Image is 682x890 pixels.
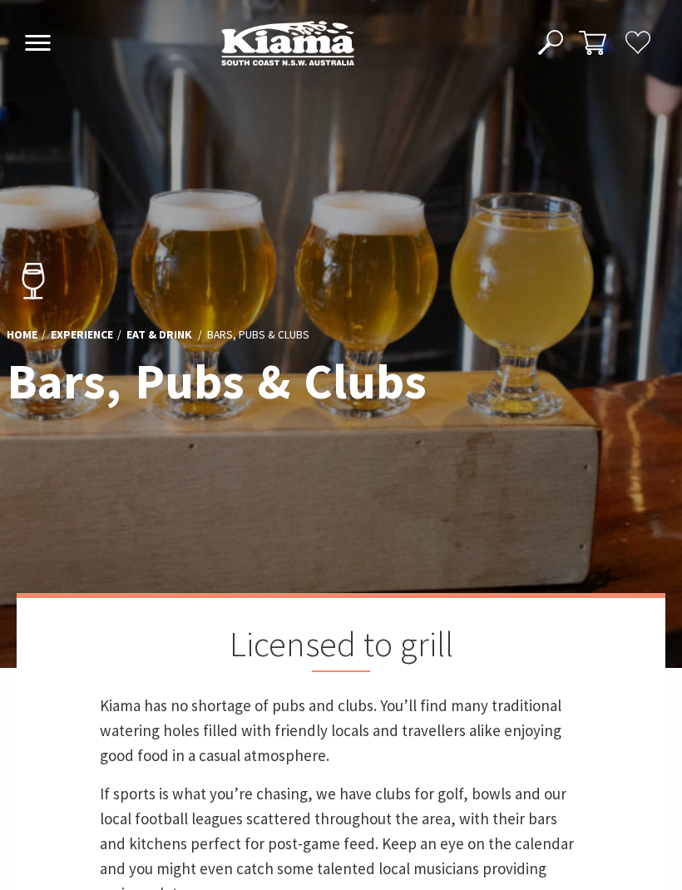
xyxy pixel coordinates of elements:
img: Kiama Logo [221,20,354,66]
h1: Bars, Pubs & Clubs [7,354,477,408]
h2: Licensed to grill [100,623,582,672]
a: Experience [51,327,113,344]
a: Home [7,327,37,344]
a: Eat & Drink [126,327,191,344]
p: Kiama has no shortage of pubs and clubs. You’ll find many traditional watering holes filled with ... [100,693,582,768]
li: Bars, Pubs & Clubs [207,326,309,344]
